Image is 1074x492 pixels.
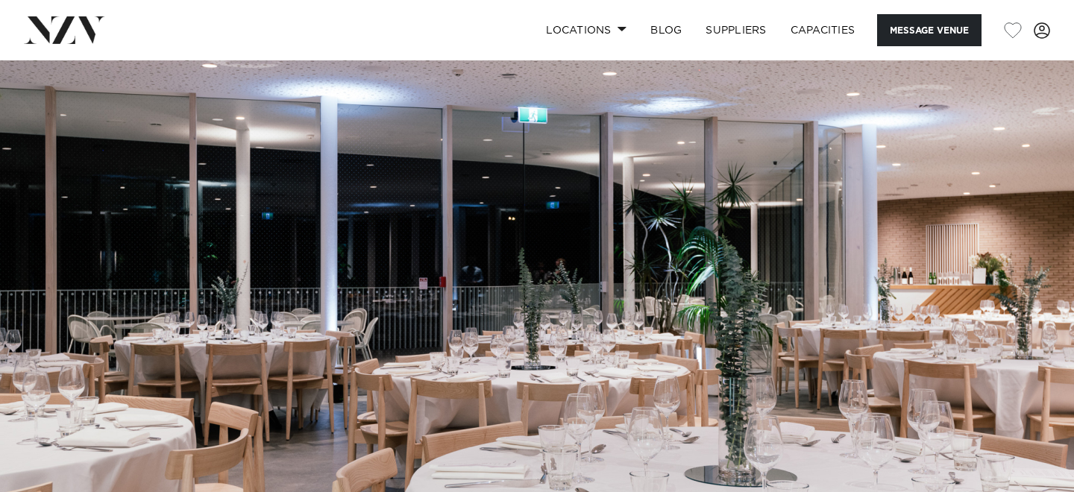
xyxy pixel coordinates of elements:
[638,14,694,46] a: BLOG
[24,16,105,43] img: nzv-logo.png
[779,14,867,46] a: Capacities
[694,14,778,46] a: SUPPLIERS
[534,14,638,46] a: Locations
[877,14,982,46] button: Message Venue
